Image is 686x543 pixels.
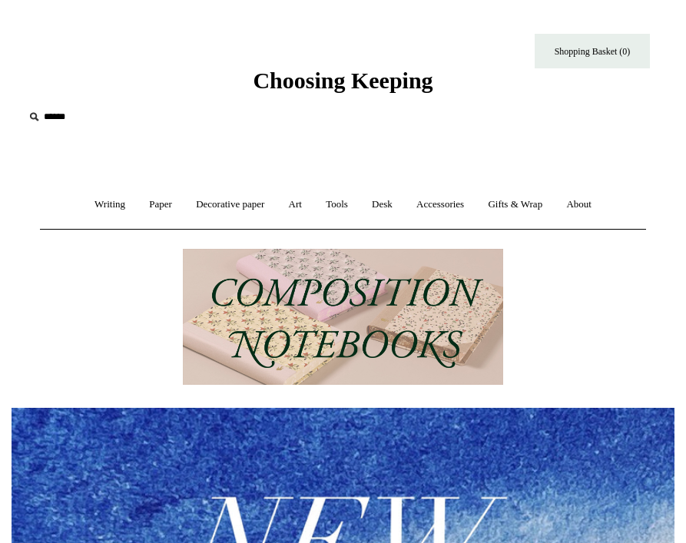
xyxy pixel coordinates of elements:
[278,184,313,225] a: Art
[477,184,553,225] a: Gifts & Wrap
[406,184,475,225] a: Accessories
[84,184,136,225] a: Writing
[253,68,432,93] span: Choosing Keeping
[138,184,183,225] a: Paper
[185,184,275,225] a: Decorative paper
[361,184,403,225] a: Desk
[315,184,359,225] a: Tools
[555,184,602,225] a: About
[183,249,503,385] img: 202302 Composition ledgers.jpg__PID:69722ee6-fa44-49dd-a067-31375e5d54ec
[253,80,432,91] a: Choosing Keeping
[535,34,650,68] a: Shopping Basket (0)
